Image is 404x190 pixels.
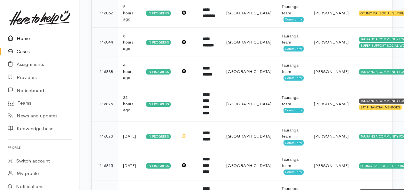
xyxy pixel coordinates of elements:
span: [GEOGRAPHIC_DATA] [226,163,271,168]
span: Community [284,108,304,113]
span: [PERSON_NAME] [314,10,349,16]
td: 116815 [92,151,118,180]
div: Tauranga team [282,4,304,16]
td: 22 hours ago [118,86,141,122]
span: [GEOGRAPHIC_DATA] [226,133,271,139]
td: [DATE] [118,151,141,180]
td: 116823 [92,122,118,151]
div: In progress [146,102,171,107]
td: 116844 [92,28,118,57]
span: [PERSON_NAME] [314,101,349,107]
div: Tauranga team [282,33,304,45]
span: [GEOGRAPHIC_DATA] [226,69,271,74]
div: Tauranga team [282,94,304,107]
span: [GEOGRAPHIC_DATA] [226,39,271,45]
span: Community [284,170,304,175]
div: BAY FINANCIAL MENTORS [359,105,402,110]
div: In progress [146,163,171,168]
span: Community [284,75,304,81]
td: [DATE] [118,122,141,151]
div: In progress [146,134,171,139]
td: 3 hours ago [118,28,141,57]
span: [PERSON_NAME] [314,39,349,45]
td: 4 hours ago [118,57,141,86]
div: In progress [146,11,171,16]
span: [GEOGRAPHIC_DATA] [226,10,271,16]
span: [PERSON_NAME] [314,133,349,139]
span: [GEOGRAPHIC_DATA] [226,101,271,107]
span: Community [284,140,304,145]
h6: Profile [8,143,72,152]
div: In progress [146,69,171,74]
span: Community [284,46,304,51]
div: Tauranga team [282,62,304,75]
span: [PERSON_NAME] [314,163,349,168]
div: Tauranga team [282,127,304,139]
td: 116826 [92,86,118,122]
span: [PERSON_NAME] [314,69,349,74]
div: In progress [146,40,171,45]
div: Tauranga team [282,156,304,169]
span: Community [284,17,304,22]
td: 116838 [92,57,118,86]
